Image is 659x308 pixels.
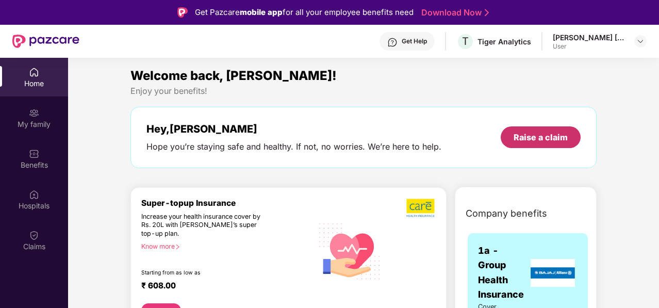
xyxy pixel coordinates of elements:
span: 1a - Group Health Insurance [478,244,528,302]
div: Hey, [PERSON_NAME] [146,123,441,135]
img: svg+xml;base64,PHN2ZyBpZD0iRHJvcGRvd24tMzJ4MzIiIHhtbG5zPSJodHRwOi8vd3d3LnczLm9yZy8yMDAwL3N2ZyIgd2... [636,37,645,45]
div: Starting from as low as [141,269,269,277]
span: Company benefits [466,206,547,221]
strong: mobile app [240,7,283,17]
div: ₹ 608.00 [141,281,303,293]
img: Stroke [485,7,489,18]
span: right [175,244,180,250]
div: Tiger Analytics [477,37,531,46]
div: Get Pazcare for all your employee benefits need [195,6,414,19]
img: New Pazcare Logo [12,35,79,48]
div: User [553,42,625,51]
div: Enjoy your benefits! [130,86,597,96]
img: svg+xml;base64,PHN2ZyBpZD0iQ2xhaW0iIHhtbG5zPSJodHRwOi8vd3d3LnczLm9yZy8yMDAwL3N2ZyIgd2lkdGg9IjIwIi... [29,230,39,240]
img: svg+xml;base64,PHN2ZyB4bWxucz0iaHR0cDovL3d3dy53My5vcmcvMjAwMC9zdmciIHhtbG5zOnhsaW5rPSJodHRwOi8vd3... [313,213,387,288]
div: Hope you’re staying safe and healthy. If not, no worries. We’re here to help. [146,141,441,152]
img: b5dec4f62d2307b9de63beb79f102df3.png [406,198,436,218]
a: Download Now [421,7,486,18]
img: insurerLogo [531,259,575,287]
img: svg+xml;base64,PHN2ZyBpZD0iSG9tZSIgeG1sbnM9Imh0dHA6Ly93d3cudzMub3JnLzIwMDAvc3ZnIiB3aWR0aD0iMjAiIG... [29,67,39,77]
img: Logo [177,7,188,18]
img: svg+xml;base64,PHN2ZyBpZD0iSG9zcGl0YWxzIiB4bWxucz0iaHR0cDovL3d3dy53My5vcmcvMjAwMC9zdmciIHdpZHRoPS... [29,189,39,200]
img: svg+xml;base64,PHN2ZyBpZD0iSGVscC0zMngzMiIgeG1sbnM9Imh0dHA6Ly93d3cudzMub3JnLzIwMDAvc3ZnIiB3aWR0aD... [387,37,398,47]
div: [PERSON_NAME] [PERSON_NAME] [553,33,625,42]
div: Super-topup Insurance [141,198,313,208]
img: svg+xml;base64,PHN2ZyBpZD0iQmVuZWZpdHMiIHhtbG5zPSJodHRwOi8vd3d3LnczLm9yZy8yMDAwL3N2ZyIgd2lkdGg9Ij... [29,149,39,159]
div: Raise a claim [514,132,568,143]
img: svg+xml;base64,PHN2ZyB3aWR0aD0iMjAiIGhlaWdodD0iMjAiIHZpZXdCb3g9IjAgMCAyMCAyMCIgZmlsbD0ibm9uZSIgeG... [29,108,39,118]
div: Increase your health insurance cover by Rs. 20L with [PERSON_NAME]’s super top-up plan. [141,213,269,238]
div: Get Help [402,37,427,45]
span: T [462,35,469,47]
div: Know more [141,242,307,250]
span: Welcome back, [PERSON_NAME]! [130,68,337,83]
